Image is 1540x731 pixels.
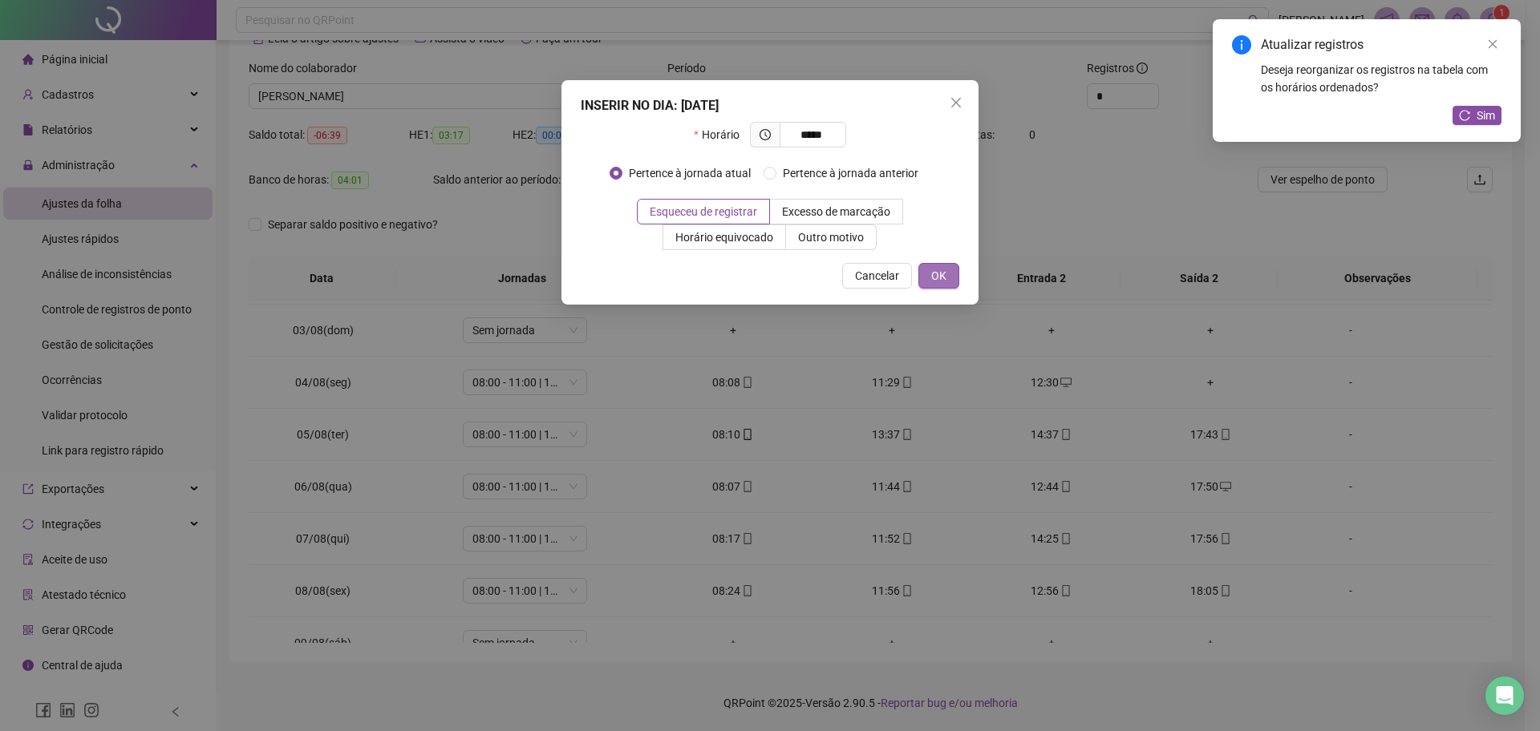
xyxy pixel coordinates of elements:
span: Cancelar [855,267,899,285]
div: INSERIR NO DIA : [DATE] [581,96,959,115]
div: Atualizar registros [1261,35,1501,55]
span: close [1487,38,1498,50]
span: OK [931,267,946,285]
span: Sim [1477,107,1495,124]
span: Excesso de marcação [782,205,890,218]
span: Esqueceu de registrar [650,205,757,218]
span: Pertence à jornada atual [622,164,757,182]
span: info-circle [1232,35,1251,55]
button: OK [918,263,959,289]
span: reload [1459,110,1470,121]
span: close [950,96,962,109]
a: Close [1484,35,1501,53]
button: Close [943,90,969,115]
span: Outro motivo [798,231,864,244]
div: Open Intercom Messenger [1485,676,1524,715]
div: Deseja reorganizar os registros na tabela com os horários ordenados? [1261,61,1501,96]
label: Horário [694,122,749,147]
button: Sim [1453,106,1501,125]
span: Pertence à jornada anterior [776,164,925,182]
span: Horário equivocado [675,231,773,244]
span: clock-circle [760,129,771,140]
button: Cancelar [842,263,912,289]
